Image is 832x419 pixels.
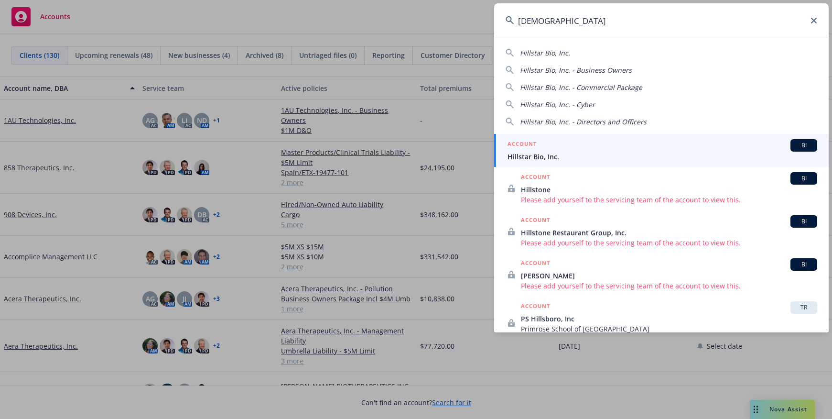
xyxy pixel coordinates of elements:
span: BI [794,174,813,183]
span: Hillstone [521,185,817,195]
span: Hillstar Bio, Inc. - Directors and Officers [520,117,647,126]
h5: ACCOUNT [521,215,550,227]
span: Please add yourself to the servicing team of the account to view this. [521,281,817,291]
span: Hillstar Bio, Inc. [508,152,817,162]
h5: ACCOUNT [521,172,550,184]
span: Hillstar Bio, Inc. [520,48,570,57]
span: [PERSON_NAME] [521,271,817,281]
span: Hillstar Bio, Inc. - Business Owners [520,66,632,75]
a: ACCOUNTBIHillstone Restaurant Group, Inc.Please add yourself to the servicing team of the account... [494,210,829,253]
span: TR [794,303,813,312]
span: BI [794,141,813,150]
span: Please add yourself to the servicing team of the account to view this. [521,195,817,205]
a: ACCOUNTBIHillstonePlease add yourself to the servicing team of the account to view this. [494,167,829,210]
input: Search... [494,3,829,38]
a: ACCOUNTBIHillstar Bio, Inc. [494,134,829,167]
span: Hillstar Bio, Inc. - Cyber [520,100,595,109]
span: Hillstone Restaurant Group, Inc. [521,228,817,238]
a: ACCOUNTTRPS Hillsboro, IncPrimrose School of [GEOGRAPHIC_DATA] [494,296,829,349]
span: Please add yourself to the servicing team of the account to view this. [521,238,817,248]
h5: ACCOUNT [508,139,537,151]
h5: ACCOUNT [521,258,550,270]
span: Hillstar Bio, Inc. - Commercial Package [520,83,642,92]
span: BI [794,260,813,269]
span: PS Hillsboro, Inc [521,314,817,324]
span: BI [794,217,813,226]
h5: ACCOUNT [521,301,550,313]
span: Primrose School of [GEOGRAPHIC_DATA] [521,324,817,334]
a: ACCOUNTBI[PERSON_NAME]Please add yourself to the servicing team of the account to view this. [494,253,829,296]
